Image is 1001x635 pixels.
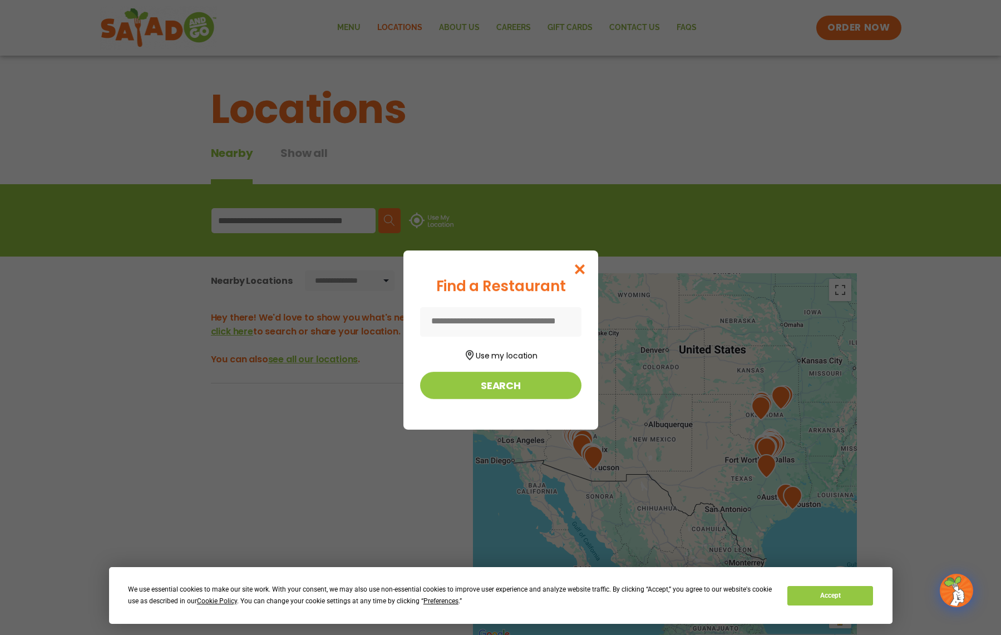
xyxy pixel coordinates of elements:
button: Use my location [420,347,581,362]
button: Close modal [561,250,598,288]
span: Preferences [423,597,458,605]
button: Search [420,372,581,399]
span: Cookie Policy [197,597,237,605]
button: Accept [787,586,873,606]
div: Find a Restaurant [420,275,581,297]
div: We use essential cookies to make our site work. With your consent, we may also use non-essential ... [128,584,774,607]
img: wpChatIcon [941,575,972,606]
div: Cookie Consent Prompt [109,567,892,624]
